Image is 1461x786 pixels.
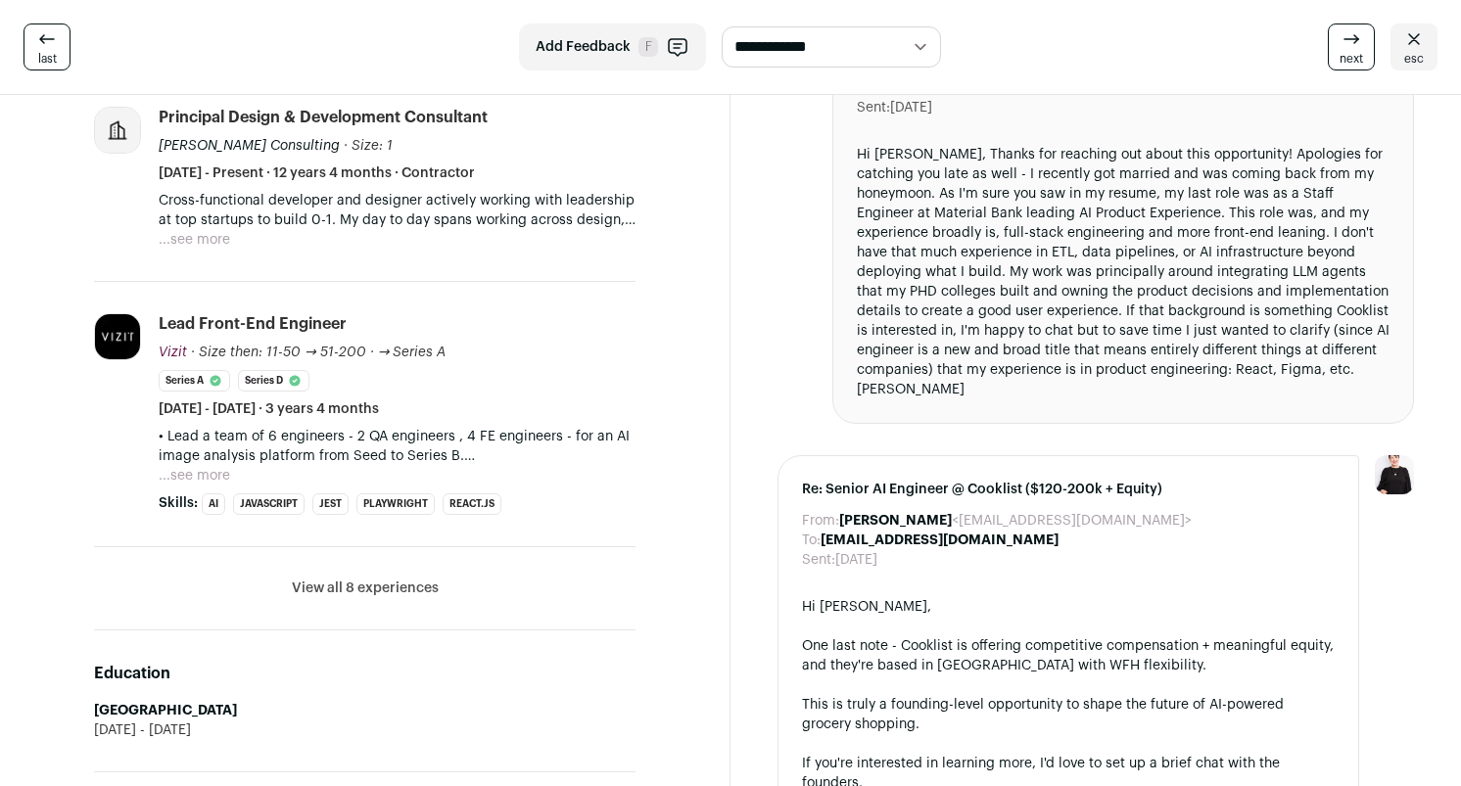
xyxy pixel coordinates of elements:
[94,720,191,740] span: [DATE] - [DATE]
[312,493,349,515] li: Jest
[802,636,1335,675] div: One last note - Cooklist is offering competitive compensation + meaningful equity, and they're ba...
[1328,23,1375,70] a: next
[638,37,658,57] span: F
[24,23,71,70] a: last
[95,314,140,359] img: 05084e4a779cb207ff2145fd8585467dc25986343a6a09e2055c07ecb5ce34b5.jpg
[238,370,309,392] li: Series D
[38,51,57,67] span: last
[1404,51,1424,67] span: esc
[443,493,501,515] li: React.js
[802,511,839,531] dt: From:
[835,550,877,570] dd: [DATE]
[802,480,1335,499] span: Re: Senior AI Engineer @ Cooklist ($120-200k + Equity)
[857,145,1390,399] div: Hi [PERSON_NAME], Thanks for reaching out about this opportunity! Apologies for catching you late...
[519,23,706,70] button: Add Feedback F
[292,578,439,598] button: View all 8 experiences
[94,662,636,685] h2: Education
[159,139,340,153] span: [PERSON_NAME] Consulting
[370,343,374,362] span: ·
[802,597,1335,617] div: Hi [PERSON_NAME],
[536,37,631,57] span: Add Feedback
[356,493,435,515] li: Playwright
[802,531,821,550] dt: To:
[159,191,636,230] p: Cross-functional developer and designer actively working with leadership at top startups to build...
[344,139,393,153] span: · Size: 1
[1340,51,1363,67] span: next
[233,493,305,515] li: JavaScript
[890,98,932,117] dd: [DATE]
[191,346,366,359] span: · Size then: 11-50 → 51-200
[839,511,1192,531] dd: <[EMAIL_ADDRESS][DOMAIN_NAME]>
[94,704,237,717] strong: [GEOGRAPHIC_DATA]
[378,346,447,359] span: → Series A
[802,550,835,570] dt: Sent:
[159,399,379,419] span: [DATE] - [DATE] · 3 years 4 months
[802,695,1335,734] div: This is truly a founding-level opportunity to shape the future of AI-powered grocery shopping.
[202,493,225,515] li: AI
[159,466,230,485] button: ...see more
[839,514,952,528] b: [PERSON_NAME]
[1390,23,1437,70] a: esc
[821,533,1059,547] b: [EMAIL_ADDRESS][DOMAIN_NAME]
[159,493,198,513] span: Skills:
[1375,455,1414,494] img: 9240684-medium_jpg
[159,163,475,183] span: [DATE] - Present · 12 years 4 months · Contractor
[159,346,187,359] span: Vizit
[159,370,230,392] li: Series A
[159,427,636,466] p: • Lead a team of 6 engineers - 2 QA engineers , 4 FE engineers - for an AI image analysis platfor...
[159,313,347,335] div: Lead Front-end Engineer
[159,107,488,128] div: Principal Design & Development Consultant
[159,230,230,250] button: ...see more
[857,98,890,117] dt: Sent:
[95,108,140,153] img: company-logo-placeholder-414d4e2ec0e2ddebbe968bf319fdfe5acfe0c9b87f798d344e800bc9a89632a0.png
